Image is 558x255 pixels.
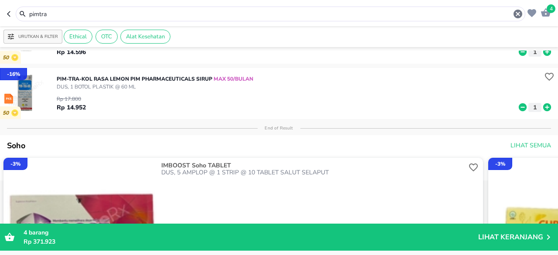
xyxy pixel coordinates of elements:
[212,75,253,82] span: MAX 50/BULAN
[57,95,86,103] p: Rp 17.800
[64,30,92,44] div: Ethical
[57,103,86,112] p: Rp 14.952
[3,110,11,116] p: 50
[531,48,539,57] p: 1
[258,125,300,131] p: End of Result
[96,33,117,41] span: OTC
[510,140,551,151] span: Lihat Semua
[57,75,253,83] p: PIM-TRA-KOL RASA LEMON Pim Pharmaceuticals SIRUP
[547,4,555,13] span: 4
[120,30,170,44] div: Alat Kesehatan
[3,54,11,61] p: 50
[161,169,466,176] p: DUS, 5 AMPLOP @ 1 STRIP @ 10 TABLET SALUT SELAPUT
[121,33,170,41] span: Alat Kesehatan
[18,34,58,40] p: Urutkan & Filter
[4,94,13,104] img: prekursor-icon.04a7e01b.svg
[3,30,62,44] button: Urutkan & Filter
[57,48,86,57] p: Rp 14.596
[528,103,541,112] button: 1
[95,30,118,44] div: OTC
[507,138,553,154] button: Lihat Semua
[24,228,478,237] p: barang
[24,228,27,237] span: 4
[10,160,20,168] p: - 3 %
[28,10,513,19] input: Cari 4000+ produk di sini
[538,5,551,19] button: 4
[57,83,253,91] p: DUS, 1 BOTOL PLASTIK @ 60 ML
[7,70,20,78] p: - 16 %
[24,238,55,246] span: Rp 371.923
[495,160,505,168] p: - 3 %
[528,48,541,57] button: 1
[161,162,465,169] p: IMBOOST Soho TABLET
[64,33,92,41] span: Ethical
[531,103,539,112] p: 1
